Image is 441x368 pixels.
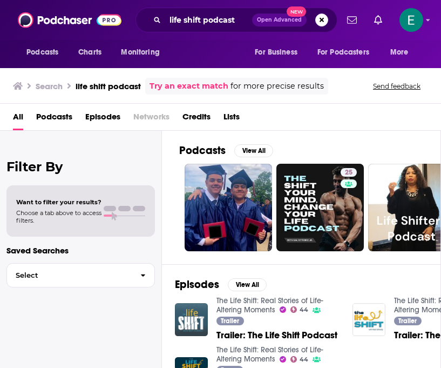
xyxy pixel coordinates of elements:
[16,198,101,206] span: Want to filter your results?
[135,8,337,32] div: Search podcasts, credits, & more...
[85,108,120,130] a: Episodes
[255,45,297,60] span: For Business
[252,14,307,26] button: Open AdvancedNew
[179,144,273,157] a: PodcastsView All
[216,331,337,340] a: Trailer: The Life Shift Podcast
[71,42,108,63] a: Charts
[221,318,239,324] span: Trailer
[223,108,240,130] a: Lists
[290,306,309,313] a: 44
[276,164,364,251] a: 25
[133,108,169,130] span: Networks
[230,80,324,92] span: for more precise results
[6,245,155,256] p: Saved Searches
[76,81,141,91] h3: life shift podcast
[121,45,159,60] span: Monitoring
[310,42,385,63] button: open menu
[228,278,267,291] button: View All
[398,318,417,324] span: Trailer
[175,303,208,336] img: Trailer: The Life Shift Podcast
[175,278,267,291] a: EpisodesView All
[216,296,323,315] a: The Life Shift: Real Stories of Life-Altering Moments
[18,10,121,30] img: Podchaser - Follow, Share and Rate Podcasts
[257,17,302,23] span: Open Advanced
[165,11,252,29] input: Search podcasts, credits, & more...
[287,6,306,17] span: New
[343,11,361,29] a: Show notifications dropdown
[341,168,357,177] a: 25
[399,8,423,32] span: Logged in as ellien
[370,11,386,29] a: Show notifications dropdown
[300,307,308,312] span: 44
[399,8,423,32] img: User Profile
[36,108,72,130] a: Podcasts
[113,42,173,63] button: open menu
[290,356,309,363] a: 44
[7,272,132,279] span: Select
[13,108,23,130] a: All
[234,144,273,157] button: View All
[216,345,323,364] a: The Life Shift: Real Stories of Life-Altering Moments
[78,45,101,60] span: Charts
[317,45,369,60] span: For Podcasters
[390,45,409,60] span: More
[383,42,422,63] button: open menu
[300,357,308,362] span: 44
[6,263,155,287] button: Select
[370,82,424,91] button: Send feedback
[6,159,155,175] h2: Filter By
[19,42,72,63] button: open menu
[247,42,311,63] button: open menu
[36,81,63,91] h3: Search
[175,278,219,291] h2: Episodes
[26,45,58,60] span: Podcasts
[399,8,423,32] button: Show profile menu
[150,80,228,92] a: Try an exact match
[16,209,101,224] span: Choose a tab above to access filters.
[345,168,352,178] span: 25
[182,108,211,130] a: Credits
[352,303,385,336] img: Trailer: The Life Shift Podcast
[179,144,226,157] h2: Podcasts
